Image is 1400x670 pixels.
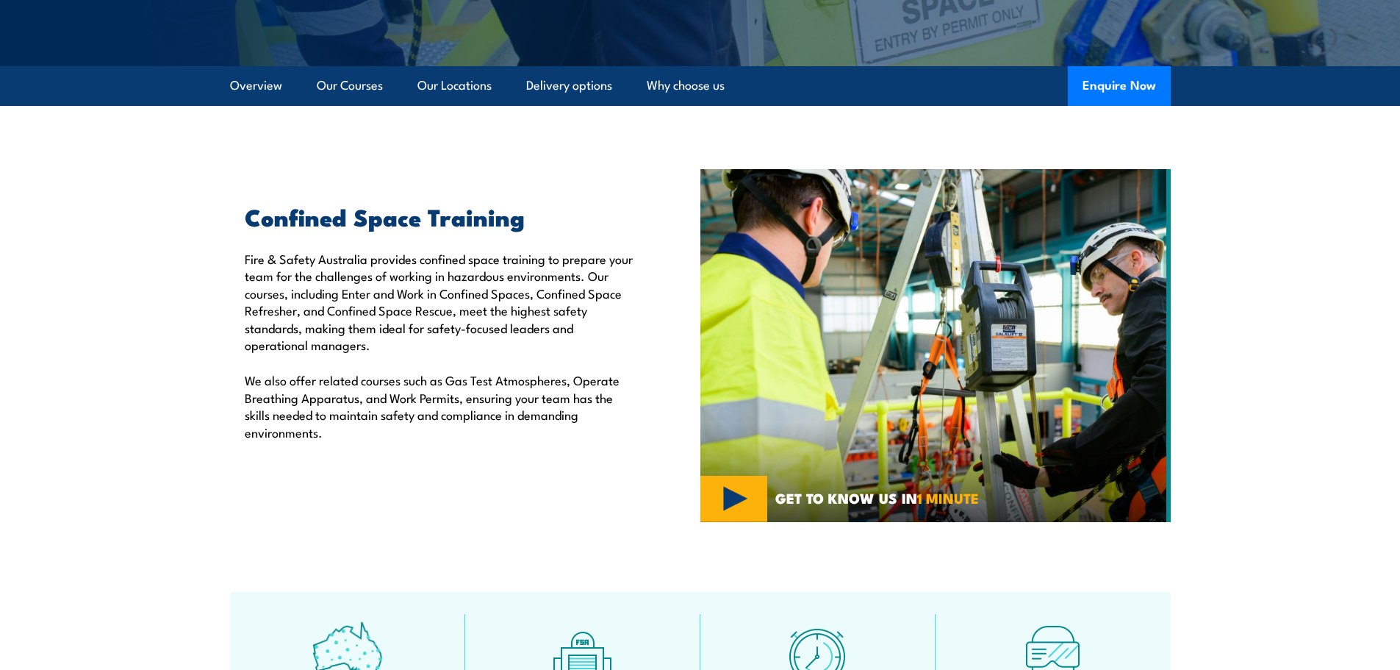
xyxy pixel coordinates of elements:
[647,66,725,105] a: Why choose us
[245,250,633,353] p: Fire & Safety Australia provides confined space training to prepare your team for the challenges ...
[230,66,282,105] a: Overview
[317,66,383,105] a: Our Courses
[526,66,612,105] a: Delivery options
[417,66,492,105] a: Our Locations
[775,491,979,505] span: GET TO KNOW US IN
[245,206,633,227] h2: Confined Space Training
[1068,66,1171,106] button: Enquire Now
[917,487,979,508] strong: 1 MINUTE
[245,371,633,441] p: We also offer related courses such as Gas Test Atmospheres, Operate Breathing Apparatus, and Work...
[700,169,1171,522] img: Confined Space Courses Australia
